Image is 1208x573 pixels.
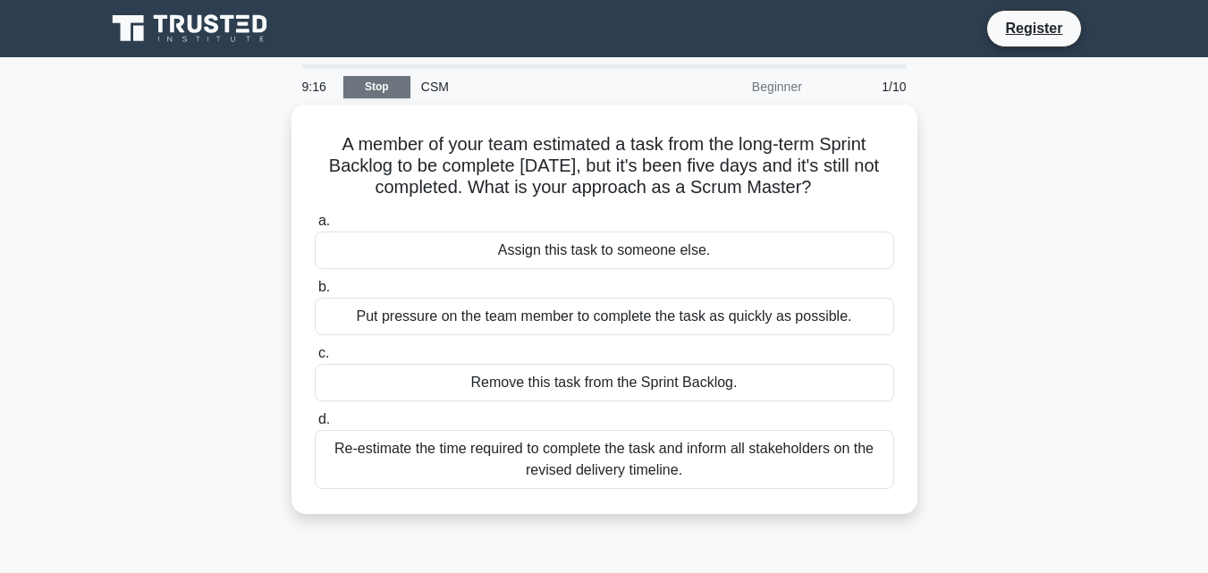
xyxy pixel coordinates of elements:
div: 9:16 [291,69,343,105]
a: Register [994,17,1073,39]
h5: A member of your team estimated a task from the long-term Sprint Backlog to be complete [DATE], b... [313,133,896,199]
div: Re-estimate the time required to complete the task and inform all stakeholders on the revised del... [315,430,894,489]
span: a. [318,213,330,228]
span: b. [318,279,330,294]
div: CSM [410,69,656,105]
div: Assign this task to someone else. [315,232,894,269]
a: Stop [343,76,410,98]
span: c. [318,345,329,360]
div: 1/10 [813,69,917,105]
span: d. [318,411,330,426]
div: Put pressure on the team member to complete the task as quickly as possible. [315,298,894,335]
div: Beginner [656,69,813,105]
div: Remove this task from the Sprint Backlog. [315,364,894,401]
